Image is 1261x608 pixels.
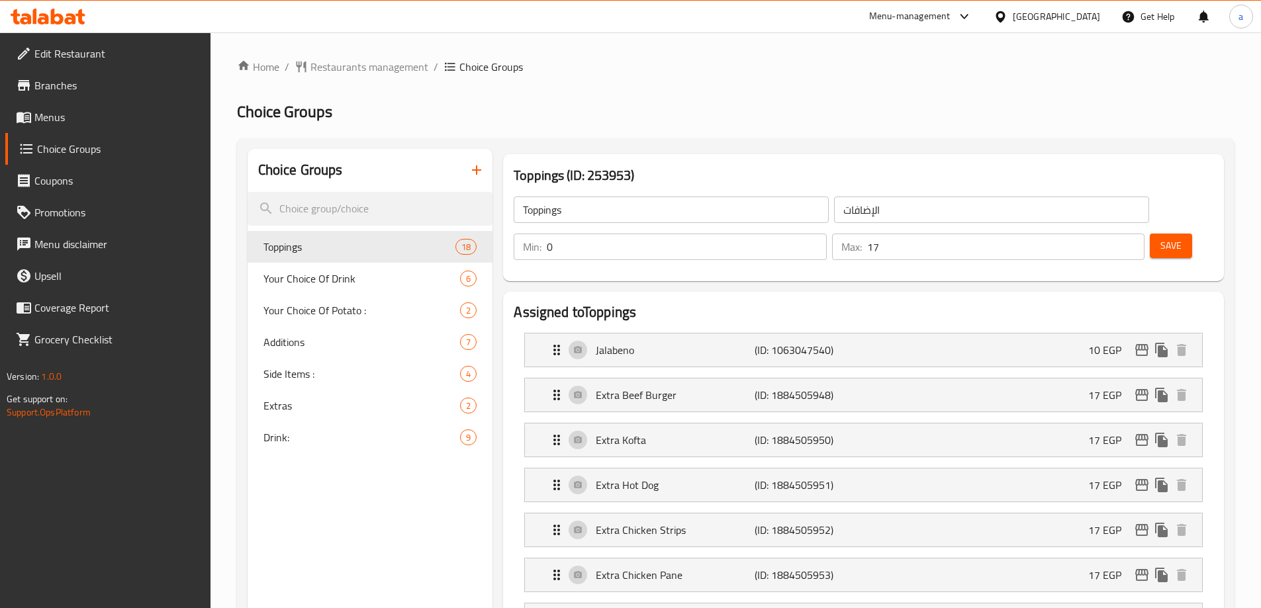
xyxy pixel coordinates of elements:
a: Coverage Report [5,292,210,324]
span: Extras [263,398,461,413]
div: [GEOGRAPHIC_DATA] [1013,9,1100,24]
a: Support.OpsPlatform [7,404,91,421]
span: Menus [34,109,200,125]
span: 6 [461,273,476,285]
span: Your Choice Of Drink [263,271,461,286]
p: (ID: 1884505952) [755,522,861,538]
span: Restaurants management [310,59,428,75]
li: / [434,59,438,75]
li: Expand [514,327,1213,372]
span: Toppings [263,239,456,255]
a: Menus [5,101,210,133]
a: Choice Groups [5,133,210,165]
button: duplicate [1152,475,1172,495]
a: Coupons [5,165,210,196]
p: Extra Kofta [596,432,754,448]
p: (ID: 1884505948) [755,387,861,403]
h2: Assigned to Toppings [514,302,1213,322]
span: 2 [461,400,476,412]
p: Max: [841,239,862,255]
span: Grocery Checklist [34,331,200,347]
div: Choices [460,271,477,286]
button: delete [1172,475,1191,495]
li: Expand [514,372,1213,417]
button: duplicate [1152,520,1172,540]
div: Extras2 [248,390,493,421]
div: Drink:9 [248,421,493,453]
div: Your Choice Of Drink6 [248,263,493,294]
p: Jalabeno [596,342,754,358]
div: Additions7 [248,326,493,358]
div: Expand [525,468,1202,501]
input: search [248,192,493,226]
button: edit [1132,565,1152,585]
p: 17 EGP [1088,387,1132,403]
p: (ID: 1884505950) [755,432,861,448]
li: Expand [514,552,1213,597]
button: delete [1172,520,1191,540]
span: Promotions [34,204,200,220]
span: Choice Groups [37,141,200,157]
p: 17 EGP [1088,477,1132,493]
button: edit [1132,520,1152,540]
div: Choices [460,334,477,350]
div: Choices [460,398,477,413]
span: 7 [461,336,476,349]
span: Additions [263,334,461,350]
button: edit [1132,430,1152,450]
p: Min: [523,239,541,255]
a: Promotions [5,196,210,228]
span: 9 [461,431,476,444]
li: Expand [514,417,1213,462]
span: Side Items : [263,366,461,382]
span: Choice Groups [459,59,523,75]
button: duplicate [1152,430,1172,450]
div: Expand [525,558,1202,591]
p: Extra Chicken Strips [596,522,754,538]
span: a [1238,9,1243,24]
span: Version: [7,368,39,385]
span: Drink: [263,429,461,445]
a: Restaurants management [295,59,428,75]
a: Branches [5,69,210,101]
button: duplicate [1152,565,1172,585]
button: edit [1132,385,1152,405]
p: 17 EGP [1088,567,1132,583]
button: duplicate [1152,340,1172,360]
p: Extra Beef Burger [596,387,754,403]
a: Home [237,59,279,75]
p: (ID: 1884505953) [755,567,861,583]
button: duplicate [1152,385,1172,405]
div: Choices [455,239,477,255]
span: 18 [456,241,476,253]
nav: breadcrumb [237,59,1235,75]
p: Extra Hot Dog [596,477,754,493]
div: Expand [525,333,1202,367]
span: Edit Restaurant [34,46,200,62]
button: edit [1132,340,1152,360]
div: Your Choice Of Potato :2 [248,294,493,326]
div: Side Items :4 [248,358,493,390]
p: 17 EGP [1088,522,1132,538]
span: 2 [461,304,476,317]
span: Coverage Report [34,300,200,316]
span: Coupons [34,173,200,189]
h3: Toppings (ID: 253953) [514,165,1213,186]
div: Choices [460,366,477,382]
button: delete [1172,430,1191,450]
a: Grocery Checklist [5,324,210,355]
a: Menu disclaimer [5,228,210,260]
div: Expand [525,513,1202,546]
p: (ID: 1884505951) [755,477,861,493]
li: / [285,59,289,75]
li: Expand [514,462,1213,507]
div: Expand [525,378,1202,412]
span: 4 [461,368,476,380]
p: 10 EGP [1088,342,1132,358]
button: delete [1172,565,1191,585]
div: Expand [525,423,1202,456]
div: Menu-management [869,9,951,24]
button: edit [1132,475,1152,495]
button: delete [1172,385,1191,405]
a: Upsell [5,260,210,292]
